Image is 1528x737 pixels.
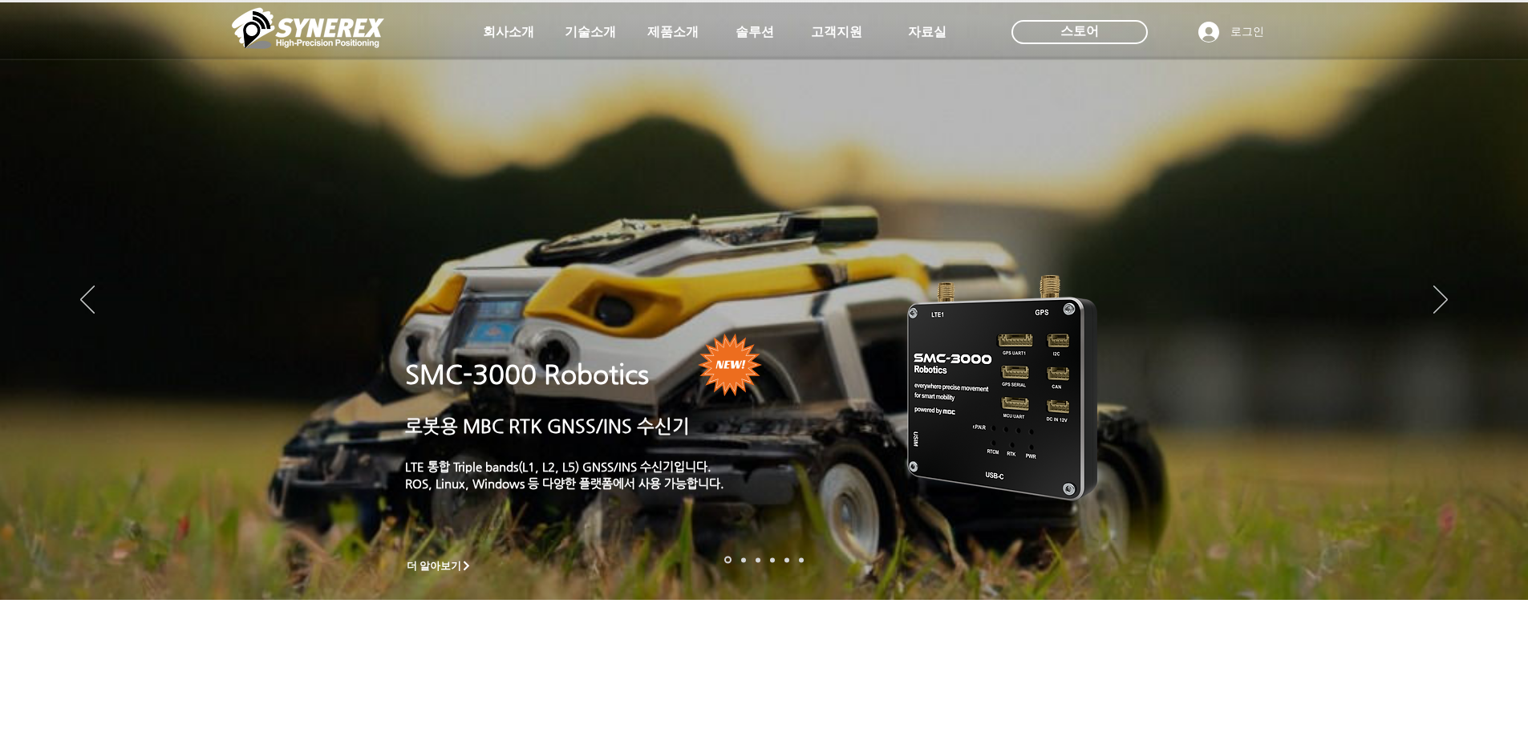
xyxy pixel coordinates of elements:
a: 솔루션 [715,16,795,48]
a: 자료실 [887,16,967,48]
a: ROS, Linux, Windows 등 다양한 플랫폼에서 사용 가능합니다. [405,476,724,490]
button: 이전 [80,285,95,316]
span: 스토어 [1060,22,1099,40]
nav: 슬라이드 [719,557,809,564]
span: 로그인 [1225,24,1270,40]
a: 측량 IoT [756,557,760,562]
img: KakaoTalk_20241224_155801212.png [885,251,1121,520]
a: LTE 통합 Triple bands(L1, L2, L5) GNSS/INS 수신기입니다. [405,460,711,473]
a: 제품소개 [633,16,713,48]
div: 스토어 [1011,20,1148,44]
a: 로봇용 MBC RTK GNSS/INS 수신기 [405,415,690,436]
a: 기술소개 [550,16,630,48]
a: SMC-3000 Robotics [405,359,649,390]
span: 더 알아보기 [407,559,462,573]
a: 드론 8 - SMC 2000 [741,557,746,562]
button: 다음 [1433,285,1448,316]
img: 씨너렉스_White_simbol_대지 1.png [232,4,384,52]
a: 자율주행 [770,557,775,562]
a: 정밀농업 [799,557,804,562]
a: 더 알아보기 [399,556,480,576]
a: 로봇 [784,557,789,562]
a: 고객지원 [796,16,877,48]
span: 제품소개 [647,24,699,41]
span: 기술소개 [565,24,616,41]
span: 회사소개 [483,24,534,41]
span: 자료실 [908,24,946,41]
a: 회사소개 [468,16,549,48]
a: 로봇- SMC 2000 [724,557,732,564]
span: 고객지원 [811,24,862,41]
button: 로그인 [1187,17,1275,47]
span: 솔루션 [736,24,774,41]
